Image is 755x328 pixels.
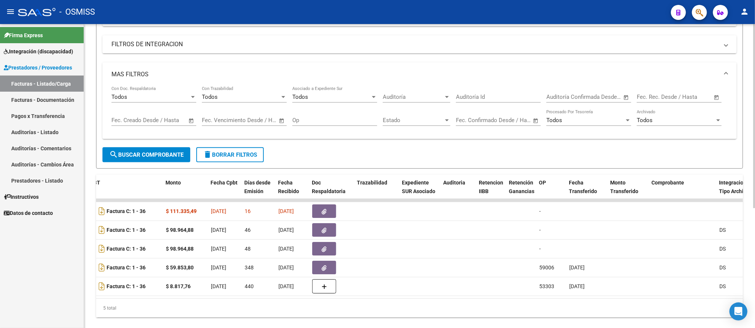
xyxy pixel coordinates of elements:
span: Firma Express [4,31,43,39]
button: Open calendar [532,116,540,125]
div: Open Intercom Messenger [729,302,747,320]
span: [DATE] [278,265,294,271]
span: Monto Transferido [610,180,638,194]
span: [DATE] [211,265,226,271]
span: Buscar Comprobante [109,151,183,158]
input: End date [233,117,269,124]
span: - [539,208,541,214]
i: Descargar documento [97,243,107,255]
mat-icon: search [109,150,118,159]
i: Descargar documento [97,261,107,274]
span: 46 [245,227,251,233]
datatable-header-cell: Retención Ganancias [506,175,536,208]
input: End date [668,94,704,100]
span: DS [719,246,726,252]
span: CPBT [87,180,100,186]
span: Instructivos [4,193,39,201]
span: Estado [383,117,444,124]
datatable-header-cell: Retencion IIBB [476,175,506,208]
datatable-header-cell: Doc Respaldatoria [309,175,354,208]
button: Open calendar [278,116,286,125]
button: Open calendar [187,116,196,125]
span: Todos [637,117,653,124]
span: 48 [245,246,251,252]
input: End date [578,94,614,100]
strong: Factura C: 1 - 36 [107,246,146,252]
datatable-header-cell: Comprobante [648,175,716,208]
span: - [539,246,541,252]
span: [DATE] [211,246,226,252]
i: Descargar documento [97,224,107,236]
span: 440 [245,283,254,289]
span: DS [719,227,726,233]
mat-panel-title: FILTROS DE INTEGRACION [111,40,719,48]
span: - OSMISS [59,4,95,20]
span: Retención Ganancias [509,180,534,194]
span: Trazabilidad [357,180,387,186]
input: Start date [456,117,480,124]
button: Open calendar [713,93,721,102]
datatable-header-cell: Fecha Transferido [566,175,607,208]
span: [DATE] [278,246,294,252]
span: Integración (discapacidad) [4,47,73,56]
mat-icon: delete [203,150,212,159]
span: OP [539,180,546,186]
span: [DATE] [278,208,294,214]
strong: Factura C: 1 - 36 [107,284,146,290]
datatable-header-cell: OP [536,175,566,208]
datatable-header-cell: Auditoria [440,175,476,208]
input: End date [487,117,523,124]
datatable-header-cell: Días desde Emisión [241,175,275,208]
strong: Factura C: 1 - 36 [107,227,146,233]
strong: Factura C: 1 - 36 [107,209,146,215]
input: Start date [202,117,226,124]
span: 53303 [539,283,554,289]
input: Start date [546,94,571,100]
span: DS [719,283,726,289]
datatable-header-cell: Trazabilidad [354,175,399,208]
strong: $ 8.817,76 [166,283,191,289]
strong: $ 98.964,88 [166,227,194,233]
span: 348 [245,265,254,271]
span: 59006 [539,265,554,271]
div: MAS FILTROS [102,86,737,139]
button: Open calendar [622,93,631,102]
span: Todos [111,94,127,100]
datatable-header-cell: CPBT [84,175,162,208]
i: Descargar documento [97,205,107,217]
span: - [539,227,541,233]
span: [DATE] [278,227,294,233]
datatable-header-cell: Fecha Cpbt [208,175,241,208]
span: [DATE] [569,283,585,289]
strong: $ 59.853,80 [166,265,194,271]
mat-expansion-panel-header: MAS FILTROS [102,62,737,86]
span: [DATE] [211,208,226,214]
span: [DATE] [278,283,294,289]
datatable-header-cell: Expediente SUR Asociado [399,175,440,208]
span: Fecha Transferido [569,180,597,194]
button: Borrar Filtros [196,147,264,162]
input: End date [143,117,179,124]
strong: Factura C: 1 - 36 [107,265,146,271]
span: 16 [245,208,251,214]
span: Datos de contacto [4,209,53,217]
span: Auditoria [443,180,465,186]
span: Retencion IIBB [479,180,503,194]
span: Todos [292,94,308,100]
span: Expediente SUR Asociado [402,180,435,194]
span: Borrar Filtros [203,151,257,158]
span: Monto [165,180,181,186]
span: [DATE] [569,265,585,271]
mat-panel-title: MAS FILTROS [111,70,719,79]
mat-expansion-panel-header: FILTROS DE INTEGRACION [102,35,737,53]
span: Días desde Emisión [244,180,271,194]
span: [DATE] [211,227,226,233]
span: Todos [546,117,562,124]
div: 5 total [96,299,743,317]
input: Start date [111,117,136,124]
mat-icon: person [740,7,749,16]
strong: $ 111.335,49 [166,208,197,214]
datatable-header-cell: Fecha Recibido [275,175,309,208]
span: Todos [202,94,218,100]
span: Fecha Cpbt [211,180,238,186]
